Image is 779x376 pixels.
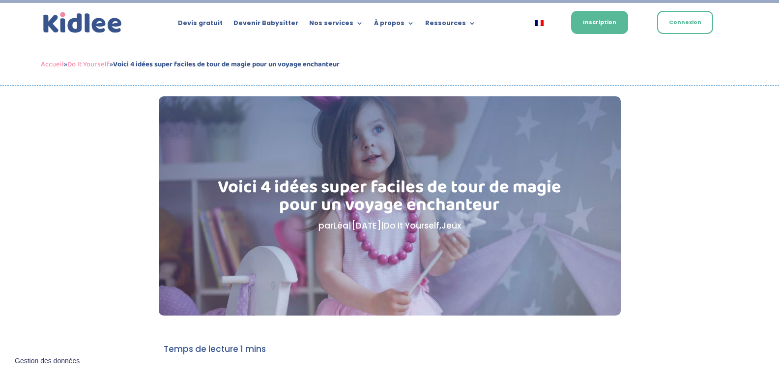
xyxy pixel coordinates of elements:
[425,20,476,30] a: Ressources
[41,58,340,70] span: » »
[15,357,80,366] span: Gestion des données
[67,58,110,70] a: Do It Yourself
[41,10,124,36] a: Kidlee Logo
[333,220,348,231] a: Léa
[657,11,713,34] a: Connexion
[41,10,124,36] img: logo_kidlee_bleu
[309,20,363,30] a: Nos services
[571,11,628,34] a: Inscription
[208,219,571,233] p: par | | ,
[178,20,223,30] a: Devis gratuit
[208,178,571,219] h1: Voici 4 idées super faciles de tour de magie pour un voyage enchanteur
[9,351,86,372] button: Gestion des données
[233,20,298,30] a: Devenir Babysitter
[374,20,414,30] a: À propos
[41,58,64,70] a: Accueil
[441,220,461,231] a: Jeux
[351,220,381,231] span: [DATE]
[113,58,340,70] strong: Voici 4 idées super faciles de tour de magie pour un voyage enchanteur
[384,220,439,231] a: Do It Yourself
[535,20,544,26] img: Français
